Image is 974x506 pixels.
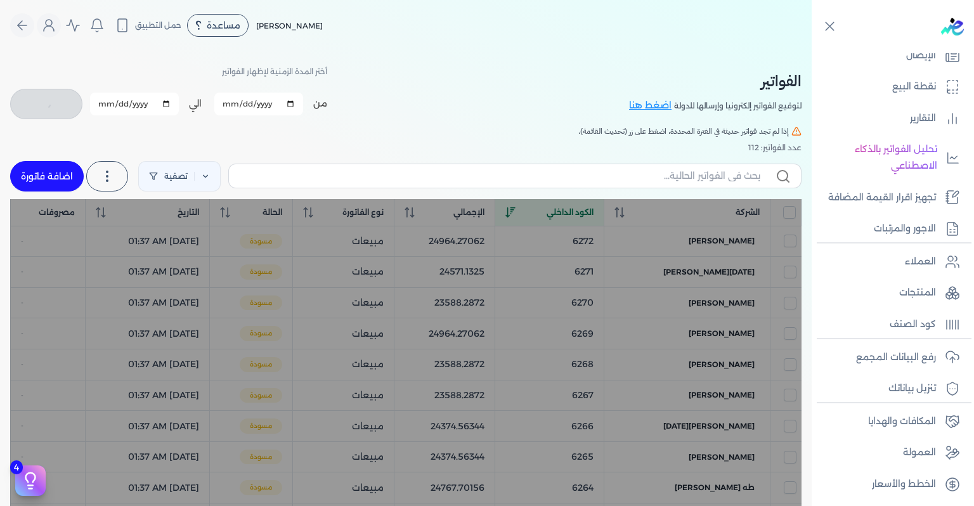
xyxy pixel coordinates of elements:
a: اضغط هنا [629,99,674,113]
a: تنزيل بياناتك [812,375,966,402]
p: الخطط والأسعار [872,476,936,493]
label: الي [189,97,202,110]
p: العمولة [903,444,936,461]
p: تنزيل بياناتك [888,380,936,397]
div: عدد الفواتير: 112 [10,142,802,153]
p: تجهيز اقرار القيمة المضافة [828,190,936,206]
p: رفع البيانات المجمع [856,349,936,366]
input: بحث في الفواتير الحالية... [239,169,760,183]
a: التقارير [812,105,966,132]
span: 4 [10,460,23,474]
p: لتوقيع الفواتير إلكترونيا وإرسالها للدولة [674,98,802,114]
span: حمل التطبيق [135,20,181,31]
a: نقطة البيع [812,74,966,100]
h2: الفواتير [629,70,802,93]
p: الإيصال [906,48,936,64]
a: كود الصنف [812,311,966,338]
p: المكافات والهدايا [868,413,936,430]
p: المنتجات [899,285,936,301]
a: الاجور والمرتبات [812,216,966,242]
p: التقارير [910,110,936,127]
a: اضافة فاتورة [10,161,84,191]
p: نقطة البيع [892,79,936,95]
a: المنتجات [812,280,966,306]
p: تحليل الفواتير بالذكاء الاصطناعي [818,141,937,174]
span: مساعدة [207,21,240,30]
span: إذا لم تجد فواتير حديثة في الفترة المحددة، اضغط على زر (تحديث القائمة). [578,126,789,137]
a: العمولة [812,439,966,466]
span: [PERSON_NAME] [256,21,323,30]
button: 4 [15,465,46,496]
label: من [313,97,327,110]
a: تصفية [138,161,221,191]
a: رفع البيانات المجمع [812,344,966,371]
a: تجهيز اقرار القيمة المضافة [812,185,966,211]
a: المكافات والهدايا [812,408,966,435]
div: مساعدة [187,14,249,37]
button: حمل التطبيق [112,15,185,36]
p: الاجور والمرتبات [874,221,936,237]
p: كود الصنف [890,316,936,333]
a: الإيصال [812,42,966,69]
a: الخطط والأسعار [812,471,966,498]
a: تحليل الفواتير بالذكاء الاصطناعي [812,136,966,179]
img: logo [941,18,964,36]
a: العملاء [812,249,966,275]
p: أختر المدة الزمنية لإظهار الفواتير [222,63,327,80]
p: العملاء [905,254,936,270]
